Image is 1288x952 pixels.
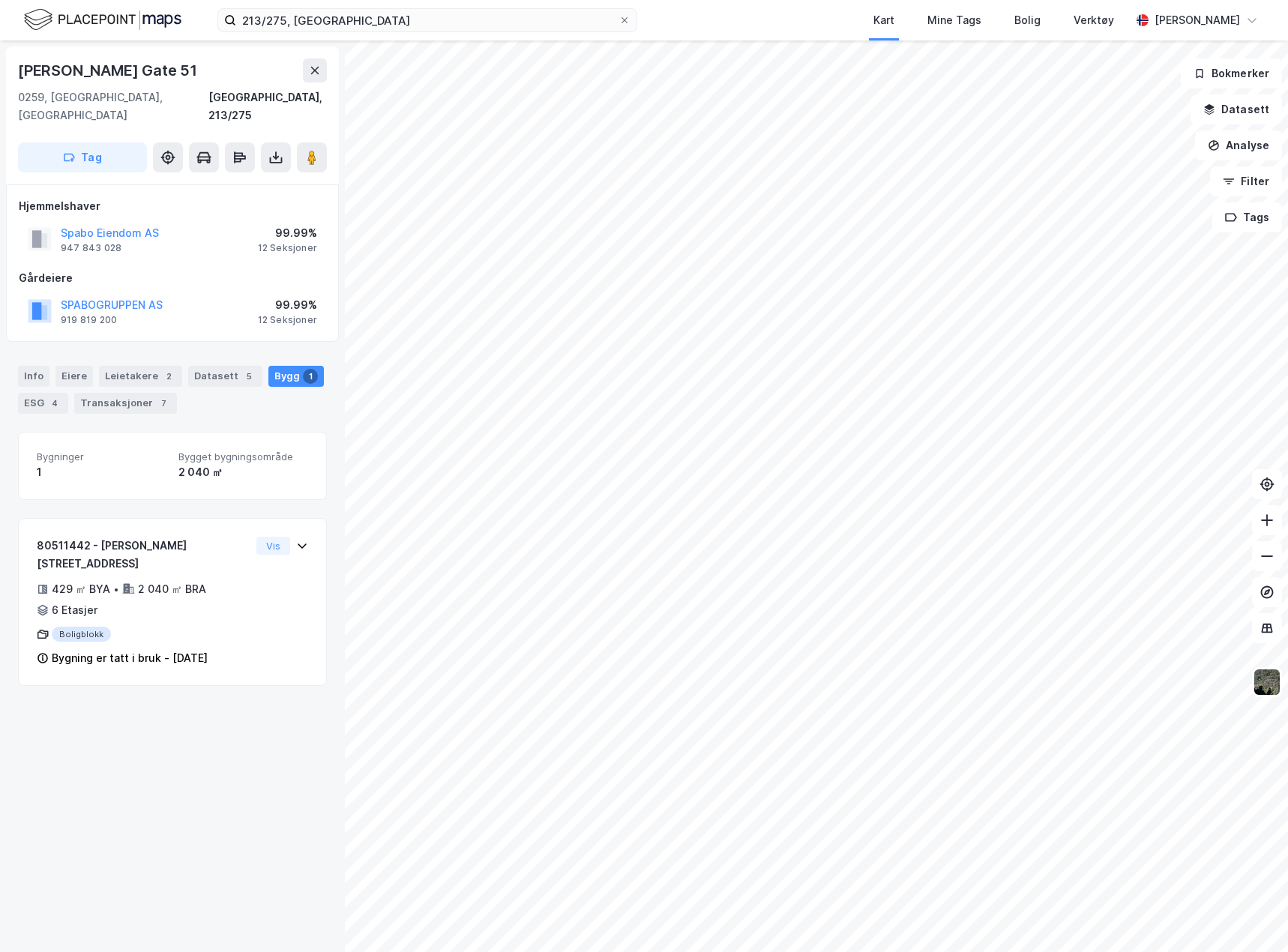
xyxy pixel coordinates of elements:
div: Gårdeiere [19,269,326,287]
div: 947 843 028 [61,242,121,254]
span: Bygget bygningsområde [178,451,308,463]
div: 2 040 ㎡ [178,463,308,481]
div: 1 [303,369,318,384]
div: Bygg [268,366,324,387]
div: Verktøy [1074,11,1114,29]
input: Søk på adresse, matrikkel, gårdeiere, leietakere eller personer [236,9,619,31]
div: Hjemmelshaver [19,197,326,215]
div: 6 Etasjer [52,601,97,619]
div: 919 819 200 [61,314,117,326]
button: Analyse [1195,130,1282,160]
div: Kontrollprogram for chat [1213,880,1288,952]
button: Vis [256,537,290,555]
iframe: Chat Widget [1213,880,1288,952]
div: Transaksjoner [74,393,177,414]
div: 99.99% [258,224,317,242]
div: 80511442 - [PERSON_NAME][STREET_ADDRESS] [37,537,250,573]
div: Bolig [1014,11,1041,29]
div: Leietakere [99,366,182,387]
div: Mine Tags [927,11,981,29]
div: 99.99% [258,296,317,314]
img: 9k= [1253,668,1281,696]
div: [PERSON_NAME] Gate 51 [18,58,200,82]
button: Tag [18,142,147,172]
div: [PERSON_NAME] [1155,11,1240,29]
div: Datasett [188,366,262,387]
div: ESG [18,393,68,414]
div: 7 [156,396,171,411]
div: Info [18,366,49,387]
img: logo.f888ab2527a4732fd821a326f86c7f29.svg [24,7,181,33]
div: 5 [241,369,256,384]
div: 12 Seksjoner [258,242,317,254]
div: 12 Seksjoner [258,314,317,326]
div: 1 [37,463,166,481]
button: Bokmerker [1181,58,1282,88]
div: [GEOGRAPHIC_DATA], 213/275 [208,88,327,124]
button: Tags [1212,202,1282,232]
div: Eiere [55,366,93,387]
div: 2 040 ㎡ BRA [138,580,206,598]
div: 0259, [GEOGRAPHIC_DATA], [GEOGRAPHIC_DATA] [18,88,208,124]
div: 2 [161,369,176,384]
div: Kart [873,11,894,29]
div: 4 [47,396,62,411]
div: Bygning er tatt i bruk - [DATE] [52,649,208,667]
div: • [113,583,119,595]
button: Datasett [1191,94,1282,124]
div: 429 ㎡ BYA [52,580,110,598]
button: Filter [1210,166,1282,196]
span: Bygninger [37,451,166,463]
